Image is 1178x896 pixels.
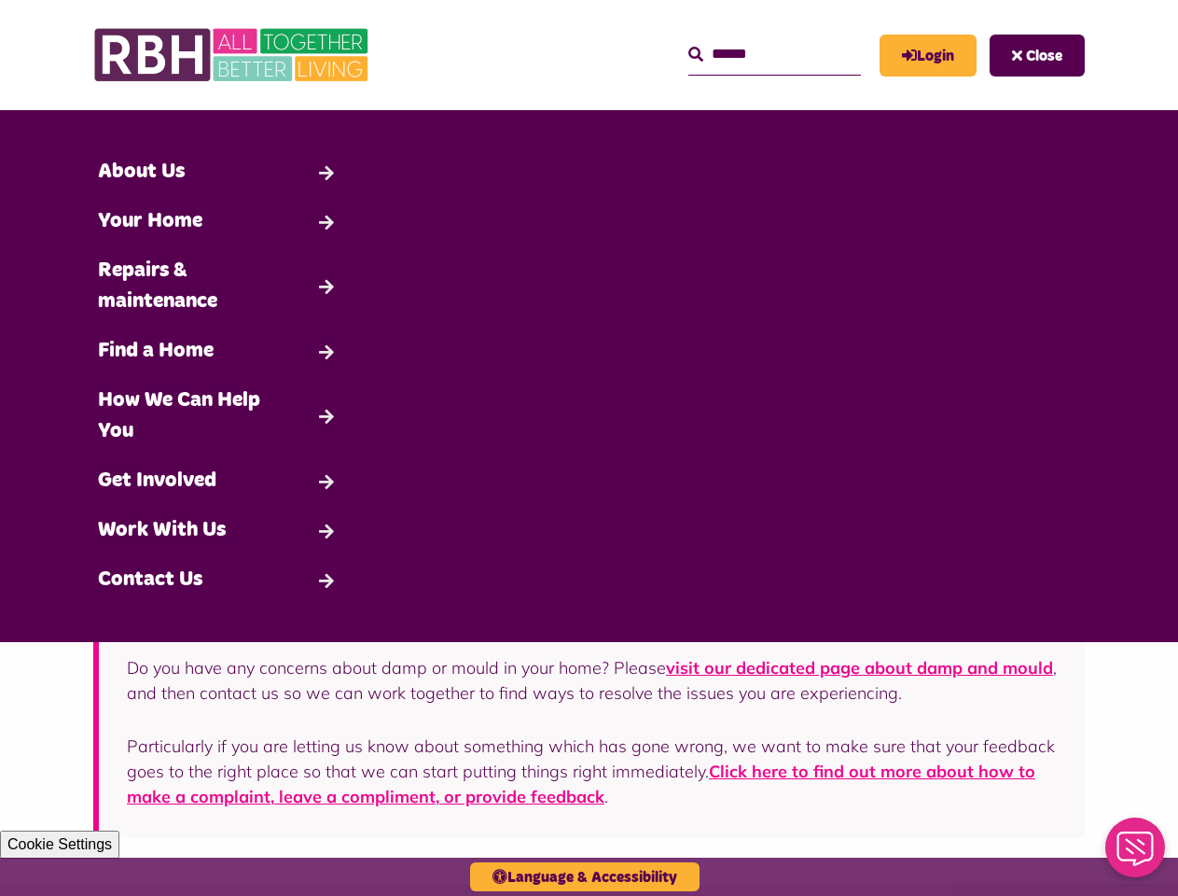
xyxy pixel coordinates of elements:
[990,35,1085,77] button: Navigation
[1094,812,1178,896] iframe: Netcall Web Assistant for live chat
[688,35,861,75] input: Search
[127,655,1057,706] p: Do you have any concerns about damp or mould in your home? Please , and then contact us so we can...
[1026,49,1062,63] span: Close
[89,327,348,376] a: Find a Home
[89,376,348,456] a: How We Can Help You
[89,555,348,605] a: Contact Us
[89,506,348,555] a: Work With Us
[89,456,348,506] a: Get Involved
[127,734,1057,809] p: Particularly if you are letting us know about something which has gone wrong, we want to make sur...
[880,35,977,77] a: MyRBH
[89,246,348,327] a: Repairs & maintenance
[89,197,348,246] a: Your Home
[666,657,1053,679] a: visit our dedicated page about damp and mould
[93,19,373,91] img: RBH
[89,147,348,197] a: About Us
[470,862,700,891] button: Language & Accessibility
